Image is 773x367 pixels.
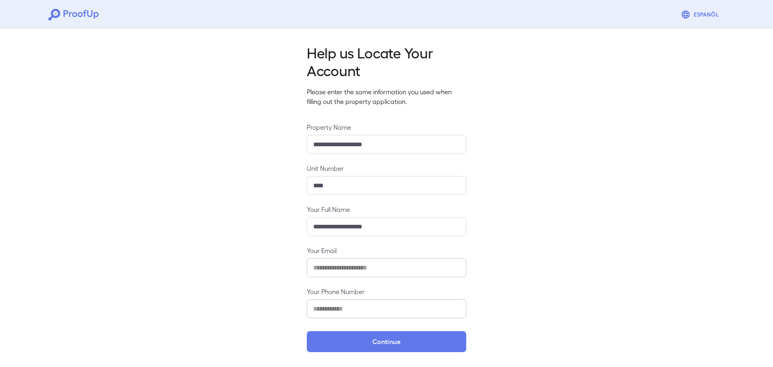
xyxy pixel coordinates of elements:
[307,287,466,296] label: Your Phone Number
[307,87,466,106] p: Please enter the same information you used when filling out the property application.
[307,246,466,255] label: Your Email
[307,44,466,79] h2: Help us Locate Your Account
[307,331,466,352] button: Continue
[307,205,466,214] label: Your Full Name
[678,6,725,23] button: Espanõl
[307,122,466,132] label: Property Name
[307,164,466,173] label: Unit Number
